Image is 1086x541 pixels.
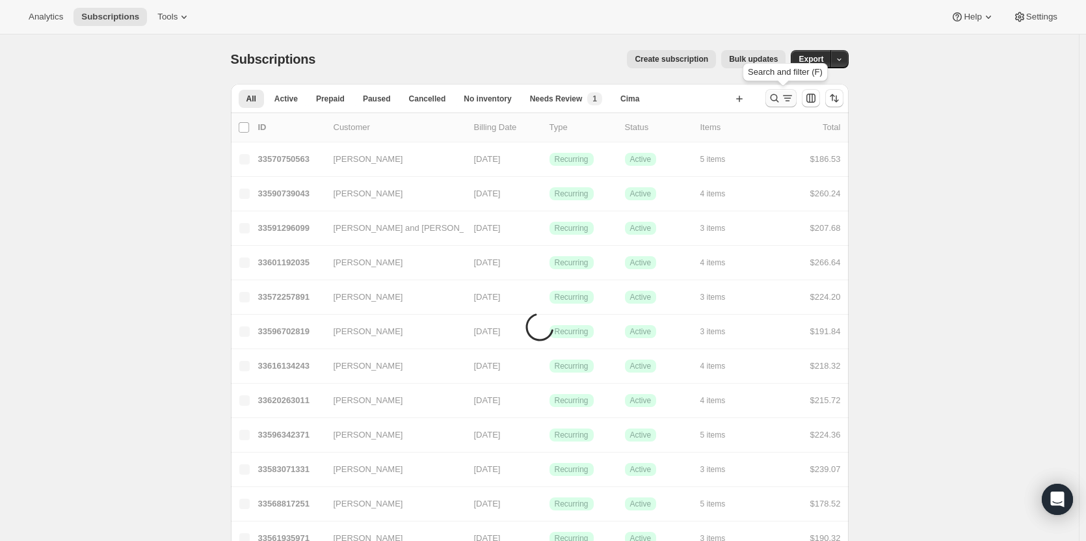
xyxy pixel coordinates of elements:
span: Paused [363,94,391,104]
span: Cima [620,94,639,104]
button: Create new view [729,90,750,108]
span: Active [274,94,298,104]
span: Subscriptions [231,52,316,66]
button: Analytics [21,8,71,26]
span: Tools [157,12,178,22]
span: Help [964,12,981,22]
button: Subscriptions [73,8,147,26]
span: Needs Review [530,94,583,104]
span: Create subscription [635,54,708,64]
button: Sort the results [825,89,843,107]
span: Subscriptions [81,12,139,22]
button: Create subscription [627,50,716,68]
span: Settings [1026,12,1057,22]
button: Help [943,8,1002,26]
span: Cancelled [409,94,446,104]
button: Settings [1005,8,1065,26]
button: Export [791,50,831,68]
span: Export [799,54,823,64]
span: Bulk updates [729,54,778,64]
span: All [246,94,256,104]
span: Prepaid [316,94,345,104]
div: Open Intercom Messenger [1042,484,1073,515]
span: Analytics [29,12,63,22]
span: No inventory [464,94,511,104]
button: Bulk updates [721,50,786,68]
button: Tools [150,8,198,26]
span: 1 [592,94,597,104]
button: Search and filter results [765,89,797,107]
button: Customize table column order and visibility [802,89,820,107]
